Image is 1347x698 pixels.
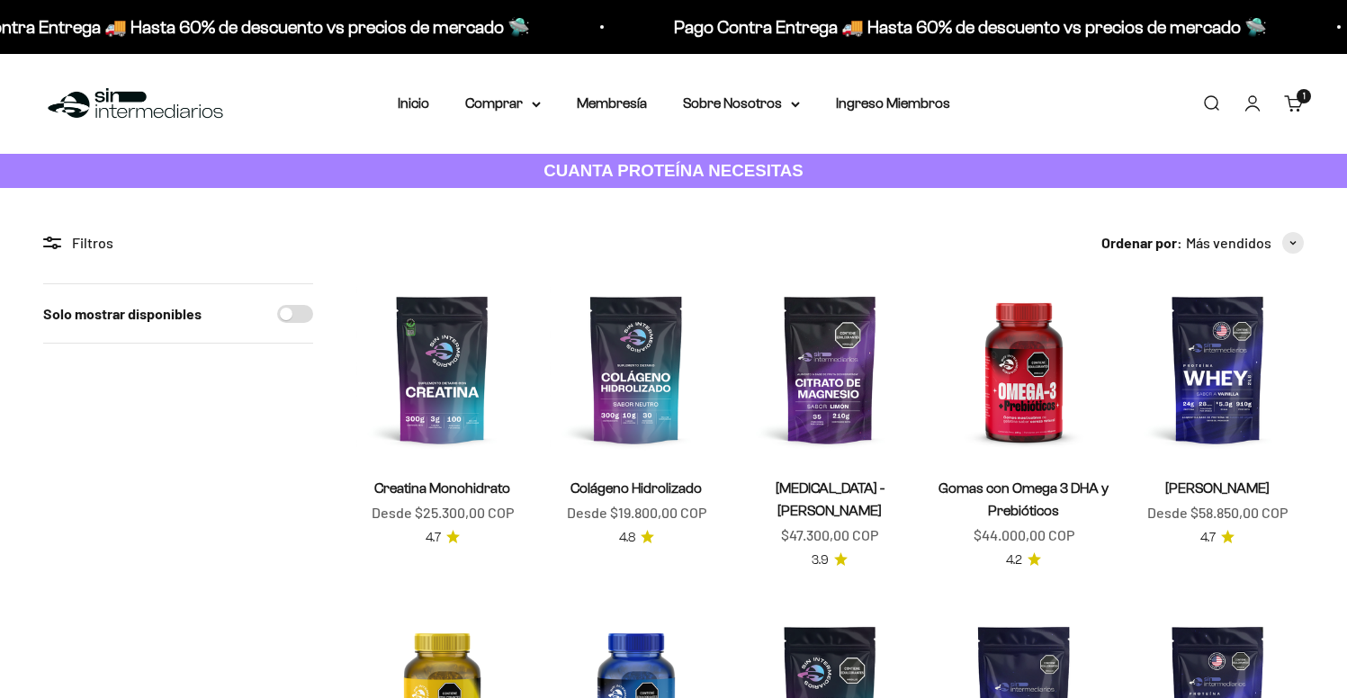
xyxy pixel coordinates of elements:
[426,528,441,548] span: 4.7
[372,501,514,524] sale-price: Desde $25.300,00 COP
[1200,528,1216,548] span: 4.7
[619,528,635,548] span: 4.8
[465,92,541,115] summary: Comprar
[374,480,510,496] a: Creatina Monohidrato
[1006,550,1041,570] a: 4.24.2 de 5.0 estrellas
[1165,480,1270,496] a: [PERSON_NAME]
[683,92,800,115] summary: Sobre Nosotros
[1200,528,1235,548] a: 4.74.7 de 5.0 estrellas
[776,480,885,518] a: [MEDICAL_DATA] - [PERSON_NAME]
[938,480,1109,518] a: Gomas con Omega 3 DHA y Prebióticos
[1186,231,1271,255] span: Más vendidos
[398,95,429,111] a: Inicio
[1006,550,1022,570] span: 4.2
[570,480,702,496] a: Colágeno Hidrolizado
[43,302,202,326] label: Solo mostrar disponibles
[836,95,950,111] a: Ingreso Miembros
[426,528,460,548] a: 4.74.7 de 5.0 estrellas
[974,523,1074,547] sale-price: $44.000,00 COP
[543,161,804,180] strong: CUANTA PROTEÍNA NECESITAS
[619,528,654,548] a: 4.84.8 de 5.0 estrellas
[781,523,878,547] sale-price: $47.300,00 COP
[1303,92,1306,101] span: 1
[567,501,706,524] sale-price: Desde $19.800,00 COP
[812,550,848,570] a: 3.93.9 de 5.0 estrellas
[1101,231,1182,255] span: Ordenar por:
[1147,501,1288,524] sale-price: Desde $58.850,00 COP
[43,231,313,255] div: Filtros
[812,550,829,570] span: 3.9
[1186,231,1304,255] button: Más vendidos
[577,95,647,111] a: Membresía
[672,13,1265,41] p: Pago Contra Entrega 🚚 Hasta 60% de descuento vs precios de mercado 🛸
